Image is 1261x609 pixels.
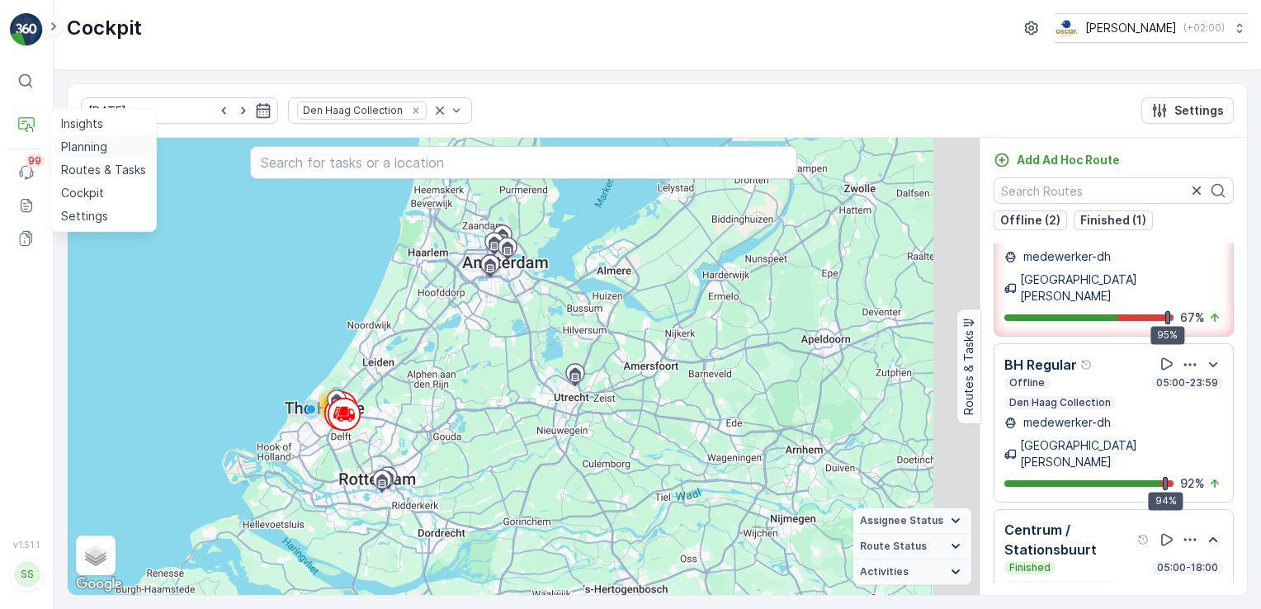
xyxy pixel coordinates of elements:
img: logo [10,13,43,46]
summary: Assignee Status [853,508,971,534]
p: medewerker-dh [1020,414,1111,431]
button: SS [10,553,43,596]
button: [PERSON_NAME](+02:00) [1055,13,1248,43]
p: Den Haag Collection [1008,581,1112,594]
p: Routes & Tasks [961,331,977,416]
p: Den Haag Collection [1008,396,1112,409]
button: Finished (1) [1074,210,1153,230]
a: Layers [78,537,114,574]
div: 33 [317,389,350,423]
p: BH Regular [1004,355,1077,375]
a: Open this area in Google Maps (opens a new window) [72,574,126,595]
div: Den Haag Collection [298,102,405,118]
button: Settings [1141,97,1234,124]
p: [PERSON_NAME] [1085,20,1177,36]
p: 99 [28,154,41,168]
p: [GEOGRAPHIC_DATA][PERSON_NAME] [1020,271,1223,304]
p: Offline [1008,376,1046,389]
span: v 1.51.1 [10,540,43,550]
summary: Route Status [853,534,971,559]
div: Remove Den Haag Collection [407,104,425,117]
img: Google [72,574,126,595]
p: 67 % [1180,309,1205,326]
p: medewerker-dh [1020,248,1111,265]
p: Settings [1174,102,1224,119]
p: Add Ad Hoc Route [1017,152,1120,168]
div: SS [14,561,40,588]
span: Activities [860,565,909,578]
div: Help Tooltip Icon [1080,358,1093,371]
p: Offline (2) [1000,212,1060,229]
p: Centrum / Stationsbuurt [1004,520,1134,559]
input: Search for tasks or a location [250,146,797,179]
p: 05:00-18:00 [1155,561,1220,574]
div: 94% [1149,492,1183,510]
span: Route Status [860,540,927,553]
p: [GEOGRAPHIC_DATA][PERSON_NAME] [1020,437,1223,470]
input: dd/mm/yyyy [81,97,278,124]
p: ( +02:00 ) [1183,21,1225,35]
button: Offline (2) [994,210,1067,230]
input: Search Routes [994,177,1234,204]
p: Finished [1008,561,1052,574]
a: 99 [10,156,43,189]
p: 92 % [1180,475,1205,492]
div: 95% [1150,326,1184,344]
summary: Activities [853,559,971,585]
p: Cockpit [67,15,142,41]
p: 05:00-23:59 [1155,376,1220,389]
a: Add Ad Hoc Route [994,152,1120,168]
img: basis-logo_rgb2x.png [1055,19,1079,37]
div: Help Tooltip Icon [1137,533,1150,546]
span: Assignee Status [860,514,943,527]
p: Finished (1) [1080,212,1146,229]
